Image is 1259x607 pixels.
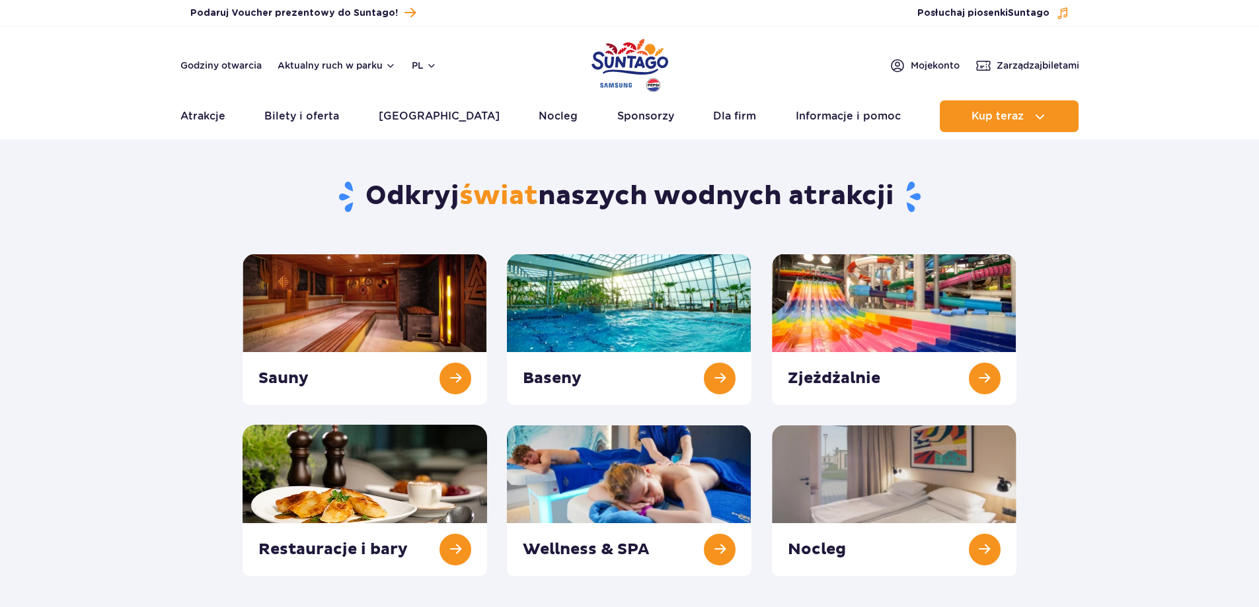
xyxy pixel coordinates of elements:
[917,7,1069,20] button: Posłuchaj piosenkiSuntago
[459,180,538,213] span: świat
[917,7,1049,20] span: Posłuchaj piosenki
[180,59,262,72] a: Godziny otwarcia
[713,100,756,132] a: Dla firm
[190,4,416,22] a: Podaruj Voucher prezentowy do Suntago!
[180,100,225,132] a: Atrakcje
[379,100,500,132] a: [GEOGRAPHIC_DATA]
[890,57,960,73] a: Mojekonto
[911,59,960,72] span: Moje konto
[1008,9,1049,18] span: Suntago
[617,100,674,132] a: Sponsorzy
[190,7,398,20] span: Podaruj Voucher prezentowy do Suntago!
[278,60,396,71] button: Aktualny ruch w parku
[412,59,437,72] button: pl
[796,100,901,132] a: Informacje i pomoc
[975,57,1079,73] a: Zarządzajbiletami
[539,100,578,132] a: Nocleg
[997,59,1079,72] span: Zarządzaj biletami
[940,100,1079,132] button: Kup teraz
[264,100,339,132] a: Bilety i oferta
[972,110,1024,122] span: Kup teraz
[591,33,668,94] a: Park of Poland
[243,180,1016,214] h1: Odkryj naszych wodnych atrakcji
